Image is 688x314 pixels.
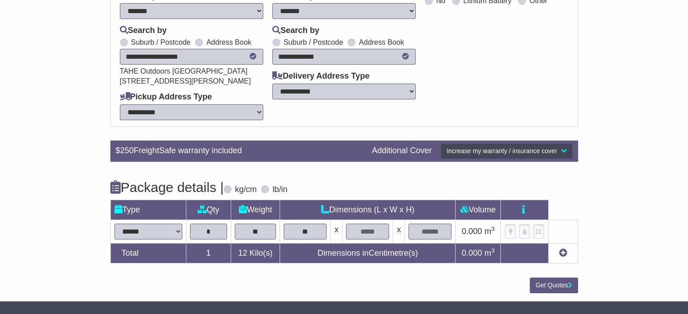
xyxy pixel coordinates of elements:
button: Increase my warranty / insurance cover [441,143,572,159]
h4: Package details | [110,180,224,195]
label: Search by [120,26,167,36]
span: m [484,248,495,258]
span: TAHE Outdoors [GEOGRAPHIC_DATA] [120,67,248,75]
span: 0.000 [462,227,482,236]
label: Address Book [359,38,404,47]
button: Get Quotes [530,277,578,293]
span: 12 [238,248,247,258]
td: Weight [231,200,280,220]
td: Kilo(s) [231,243,280,263]
span: Increase my warranty / insurance cover [446,147,557,155]
sup: 3 [491,247,495,254]
td: Qty [186,200,231,220]
td: Dimensions (L x W x H) [280,200,456,220]
span: m [484,227,495,236]
td: x [393,220,405,243]
label: Suburb / Postcode [284,38,343,47]
span: 250 [120,146,134,155]
label: lb/in [272,185,287,195]
td: x [331,220,342,243]
div: $ FreightSafe warranty included [111,146,368,156]
label: Pickup Address Type [120,92,212,102]
td: Dimensions in Centimetre(s) [280,243,456,263]
label: Search by [272,26,319,36]
span: [STREET_ADDRESS][PERSON_NAME] [120,77,251,85]
label: kg/cm [235,185,256,195]
label: Suburb / Postcode [131,38,191,47]
label: Delivery Address Type [272,71,370,81]
sup: 3 [491,225,495,232]
td: Type [110,200,186,220]
label: Address Book [206,38,251,47]
td: Total [110,243,186,263]
div: Additional Cover [367,146,436,156]
td: 1 [186,243,231,263]
a: Add new item [559,248,567,258]
td: Volume [456,200,501,220]
span: 0.000 [462,248,482,258]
